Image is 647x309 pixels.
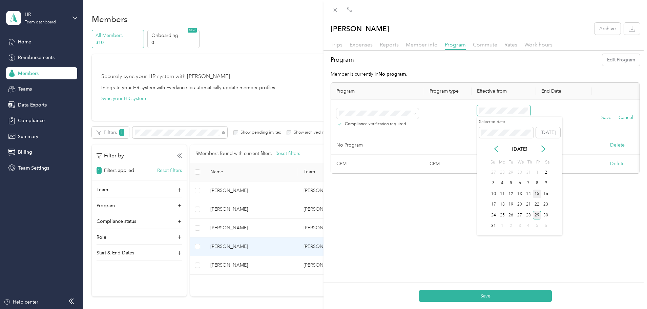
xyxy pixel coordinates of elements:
h2: Program [331,55,354,64]
div: We [516,158,524,167]
span: Commute [473,41,497,48]
span: Member info [406,41,438,48]
div: 27 [489,168,498,177]
div: 19 [506,200,515,209]
div: 6 [541,222,550,230]
div: 22 [533,200,542,209]
div: 6 [515,179,524,188]
div: Mo [498,158,505,167]
th: Program [331,83,424,100]
div: 2 [541,168,550,177]
p: [PERSON_NAME] [331,23,389,35]
td: No Program [331,136,424,155]
div: 27 [515,211,524,219]
td: [DATE] [472,155,536,173]
div: 29 [506,168,515,177]
td: [DATE] [536,155,592,173]
div: 3 [489,179,498,188]
div: Fr [535,158,541,167]
div: 31 [524,168,533,177]
div: Compliance verification required [336,119,419,127]
div: 5 [506,179,515,188]
div: 21 [524,200,533,209]
div: 4 [498,179,507,188]
span: Rates [504,41,517,48]
button: Save [419,290,552,302]
button: Save [601,114,611,121]
th: End Date [536,83,592,100]
th: Program type [424,83,472,100]
p: [DATE] [505,146,534,153]
th: Effective from [472,83,536,100]
button: Edit Program [602,54,640,66]
td: [DATE] [472,136,536,155]
div: 3 [515,222,524,230]
div: 10 [489,190,498,198]
div: 29 [533,211,542,219]
div: 31 [489,222,498,230]
div: 13 [515,190,524,198]
div: 17 [489,200,498,209]
div: 8 [533,179,542,188]
button: Archive [594,23,621,35]
div: 18 [498,200,507,209]
span: Work hours [524,41,552,48]
div: 28 [524,211,533,219]
div: 30 [515,168,524,177]
div: 1 [533,168,542,177]
div: 16 [541,190,550,198]
div: 25 [498,211,507,219]
button: Cancel [619,114,633,121]
div: 20 [515,200,524,209]
div: 30 [541,211,550,219]
div: 4 [524,222,533,230]
button: Delete [610,141,625,149]
button: Delete [610,160,625,167]
div: 7 [524,179,533,188]
span: Expenses [350,41,373,48]
div: 26 [506,211,515,219]
div: 14 [524,190,533,198]
label: Selected date [479,119,534,125]
div: Th [526,158,533,167]
div: 28 [498,168,507,177]
td: CPM [331,155,424,173]
div: Su [489,158,496,167]
div: Tu [507,158,514,167]
span: Reports [380,41,399,48]
div: 1 [498,222,507,230]
div: 15 [533,190,542,198]
div: 5 [533,222,542,230]
button: [DATE] [536,127,560,138]
span: Program [445,41,466,48]
span: Trips [331,41,342,48]
td: CPM [424,155,472,173]
div: 9 [541,179,550,188]
div: 24 [489,211,498,219]
div: 12 [506,190,515,198]
div: Sa [544,158,550,167]
p: Member is currently in . [331,71,640,78]
iframe: Everlance-gr Chat Button Frame [609,271,647,309]
div: 2 [506,222,515,230]
strong: No program [378,71,406,77]
div: 11 [498,190,507,198]
div: 23 [541,200,550,209]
